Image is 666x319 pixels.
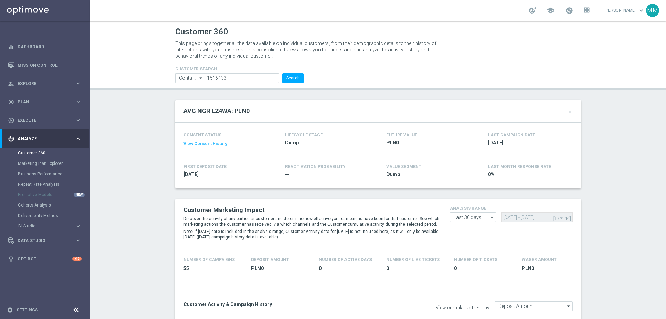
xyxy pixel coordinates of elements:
[8,237,75,244] div: Data Studio
[8,37,82,56] div: Dashboard
[183,301,373,308] h3: Customer Activity & Campaign History
[183,257,235,262] h4: Number of Campaigns
[18,224,75,228] div: BI Studio
[8,256,82,262] button: lightbulb Optibot +10
[8,62,82,68] div: Mission Control
[319,257,372,262] h4: Number of Active Days
[18,137,75,141] span: Analyze
[8,56,82,74] div: Mission Control
[522,265,581,272] span: PLN0
[183,107,250,115] h2: AVG NGR L24WA: PLN0
[547,7,554,14] span: school
[436,305,489,311] label: View cumulative trend by
[454,257,497,262] h4: Number Of Tickets
[604,5,646,16] a: [PERSON_NAME]keyboard_arrow_down
[175,40,442,59] p: This page brings together all the data available on individual customers, from their demographic ...
[18,150,72,156] a: Customer 360
[8,136,82,142] button: track_changes Analyze keyboard_arrow_right
[285,133,323,137] h4: LIFECYCLE STAGE
[386,164,421,169] h4: VALUE SEGMENT
[488,133,535,137] h4: LAST CAMPAIGN DATE
[183,265,243,272] span: 55
[18,37,82,56] a: Dashboard
[319,265,378,272] span: 0
[8,81,82,86] button: person_search Explore keyboard_arrow_right
[488,164,551,169] span: LAST MONTH RESPONSE RATE
[175,27,581,37] h1: Customer 360
[18,158,89,169] div: Marketing Plan Explorer
[386,257,440,262] h4: Number Of Live Tickets
[8,99,75,105] div: Plan
[18,223,82,229] div: BI Studio keyboard_arrow_right
[75,237,82,244] i: keyboard_arrow_right
[18,190,89,200] div: Predictive Models
[18,210,89,221] div: Deliverability Metrics
[75,223,82,229] i: keyboard_arrow_right
[450,206,573,211] h4: analysis range
[8,250,82,268] div: Optibot
[8,99,14,105] i: gps_fixed
[8,118,82,123] button: play_circle_outline Execute keyboard_arrow_right
[251,265,310,272] span: PLN0
[18,182,72,187] a: Repeat Rate Analysis
[285,171,366,178] span: —
[18,224,68,228] span: BI Studio
[8,117,75,124] div: Execute
[205,73,279,83] input: Enter CID, Email, name or phone
[8,81,14,87] i: person_search
[18,200,89,210] div: Cohorts Analysis
[522,257,557,262] h4: Wager Amount
[8,136,75,142] div: Analyze
[8,44,14,50] i: equalizer
[183,141,227,147] button: View Consent History
[18,250,72,268] a: Optibot
[450,212,496,222] input: analysis range
[18,161,72,166] a: Marketing Plan Explorer
[285,140,366,146] span: Dump
[18,169,89,179] div: Business Performance
[8,238,82,243] button: Data Studio keyboard_arrow_right
[251,257,289,262] h4: Deposit Amount
[488,171,569,178] span: 0%
[8,81,75,87] div: Explore
[17,308,38,312] a: Settings
[183,171,265,178] span: 2019-03-30
[72,257,82,261] div: +10
[183,164,227,169] h4: FIRST DEPOSIT DATE
[489,213,496,222] i: arrow_drop_down
[8,99,82,105] button: gps_fixed Plan keyboard_arrow_right
[175,73,205,83] input: Contains
[18,213,72,218] a: Deliverability Metrics
[8,117,14,124] i: play_circle_outline
[74,193,85,197] div: NEW
[8,136,14,142] i: track_changes
[567,109,573,114] i: more_vert
[18,148,89,158] div: Customer 360
[75,117,82,124] i: keyboard_arrow_right
[18,238,75,243] span: Data Studio
[386,265,446,272] span: 0
[638,7,645,14] span: keyboard_arrow_down
[183,133,265,137] h4: CONSENT STATUS
[8,256,14,262] i: lightbulb
[488,140,569,146] span: 2025-08-12
[454,265,513,272] span: 0
[386,140,468,146] span: PLN0
[183,229,439,240] p: Note: if [DATE] date is included in the analysis range, Customer Activity data for [DATE] is not ...
[18,118,75,123] span: Execute
[565,302,572,311] i: arrow_drop_down
[8,44,82,50] button: equalizer Dashboard
[183,206,439,214] h2: Customer Marketing Impact
[18,202,72,208] a: Cohorts Analysis
[175,67,304,72] h4: CUSTOMER SEARCH
[18,221,89,231] div: BI Studio
[386,133,417,137] h4: FUTURE VALUE
[18,179,89,190] div: Repeat Rate Analysis
[18,82,75,86] span: Explore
